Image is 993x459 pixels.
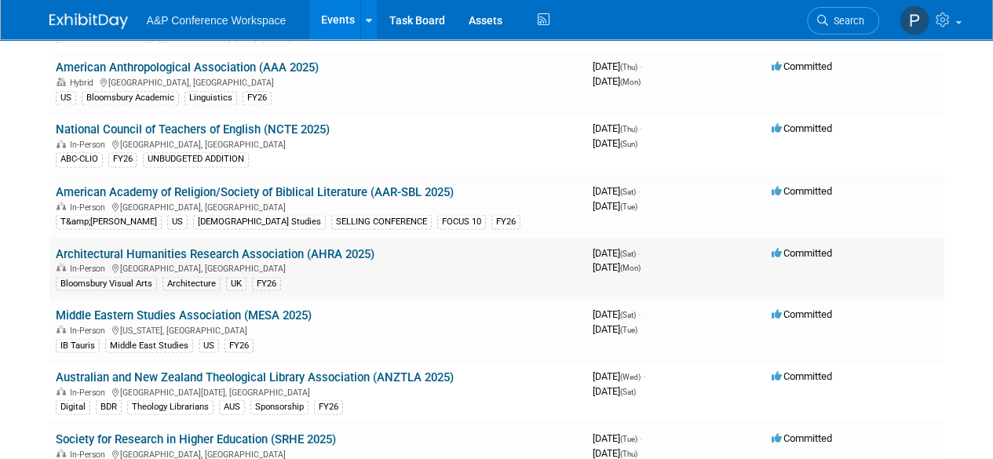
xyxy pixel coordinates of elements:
[620,263,641,271] span: (Mon)
[593,246,641,258] span: [DATE]
[105,338,193,352] div: Middle East Studies
[638,308,641,319] span: -
[620,63,637,71] span: (Thu)
[56,432,336,446] a: Society for Research in Higher Education (SRHE 2025)
[638,246,641,258] span: -
[56,246,374,260] a: Architectural Humanities Research Association (AHRA 2025)
[57,140,66,148] img: In-Person Event
[314,399,343,413] div: FY26
[56,322,580,335] div: [US_STATE], [GEOGRAPHIC_DATA]
[127,399,214,413] div: Theology Librarians
[56,184,454,199] a: American Academy of Religion/Society of Biblical Literature (AAR-SBL 2025)
[56,370,454,384] a: Australian and New Zealand Theological Library Association (ANZTLA 2025)
[772,432,832,443] span: Committed
[56,276,157,290] div: Bloomsbury Visual Arts
[56,308,312,322] a: Middle Eastern Studies Association (MESA 2025)
[640,122,642,134] span: -
[56,260,580,273] div: [GEOGRAPHIC_DATA], [GEOGRAPHIC_DATA]
[49,13,128,29] img: ExhibitDay
[593,308,641,319] span: [DATE]
[96,399,122,413] div: BDR
[56,75,580,88] div: [GEOGRAPHIC_DATA], [GEOGRAPHIC_DATA]
[620,125,637,133] span: (Thu)
[772,370,832,381] span: Committed
[56,338,100,352] div: IB Tauris
[620,449,637,457] span: (Thu)
[593,446,637,458] span: [DATE]
[620,325,637,333] span: (Tue)
[184,91,237,105] div: Linguistics
[593,322,637,334] span: [DATE]
[593,370,645,381] span: [DATE]
[167,214,188,228] div: US
[70,140,110,150] span: In-Person
[70,325,110,335] span: In-Person
[772,60,832,72] span: Committed
[593,75,641,87] span: [DATE]
[57,449,66,457] img: In-Person Event
[620,310,636,319] span: (Sat)
[772,122,832,134] span: Committed
[620,202,637,210] span: (Tue)
[593,260,641,272] span: [DATE]
[143,152,249,166] div: UNBUDGETED ADDITION
[807,7,879,35] a: Search
[437,214,486,228] div: FOCUS 10
[56,199,580,212] div: [GEOGRAPHIC_DATA], [GEOGRAPHIC_DATA]
[620,187,636,195] span: (Sat)
[772,308,832,319] span: Committed
[162,276,221,290] div: Architecture
[643,370,645,381] span: -
[57,325,66,333] img: In-Person Event
[331,214,432,228] div: SELLING CONFERENCE
[82,91,179,105] div: Bloomsbury Academic
[57,202,66,209] img: In-Person Event
[70,202,110,212] span: In-Person
[772,184,832,196] span: Committed
[593,199,637,211] span: [DATE]
[56,122,330,137] a: National Council of Teachers of English (NCTE 2025)
[828,15,864,27] span: Search
[620,140,637,148] span: (Sun)
[56,60,319,75] a: American Anthropological Association (AAA 2025)
[252,276,281,290] div: FY26
[491,214,520,228] div: FY26
[640,60,642,72] span: -
[620,249,636,257] span: (Sat)
[250,399,308,413] div: Sponsorship
[193,214,326,228] div: [DEMOGRAPHIC_DATA] Studies
[56,214,162,228] div: T&amp;[PERSON_NAME]
[70,263,110,273] span: In-Person
[593,184,641,196] span: [DATE]
[593,60,642,72] span: [DATE]
[56,399,90,413] div: Digital
[620,372,641,381] span: (Wed)
[593,432,642,443] span: [DATE]
[620,434,637,443] span: (Tue)
[56,91,76,105] div: US
[56,384,580,397] div: [GEOGRAPHIC_DATA][DATE], [GEOGRAPHIC_DATA]
[225,338,254,352] div: FY26
[70,449,110,459] span: In-Person
[199,338,219,352] div: US
[147,14,287,27] span: A&P Conference Workspace
[57,387,66,395] img: In-Person Event
[70,387,110,397] span: In-Person
[57,78,66,86] img: Hybrid Event
[900,5,929,35] img: Paige Papandrea
[243,91,272,105] div: FY26
[57,263,66,271] img: In-Person Event
[70,78,98,88] span: Hybrid
[56,446,580,459] div: [GEOGRAPHIC_DATA], [GEOGRAPHIC_DATA]
[108,152,137,166] div: FY26
[226,276,246,290] div: UK
[620,78,641,86] span: (Mon)
[620,387,636,395] span: (Sat)
[56,152,103,166] div: ABC-CLIO
[772,246,832,258] span: Committed
[56,137,580,150] div: [GEOGRAPHIC_DATA], [GEOGRAPHIC_DATA]
[593,122,642,134] span: [DATE]
[593,384,636,396] span: [DATE]
[593,137,637,149] span: [DATE]
[638,184,641,196] span: -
